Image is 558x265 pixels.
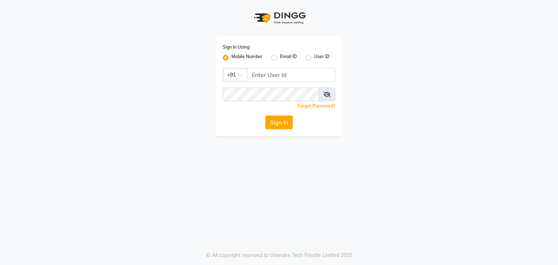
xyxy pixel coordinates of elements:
[250,7,308,29] img: logo1.svg
[265,115,293,129] button: Sign In
[247,68,335,82] input: Username
[314,53,329,62] label: User ID
[298,103,335,109] a: Forgot Password?
[223,87,319,101] input: Username
[280,53,297,62] label: Email ID
[223,44,250,50] label: Sign In Using:
[231,53,263,62] label: Mobile Number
